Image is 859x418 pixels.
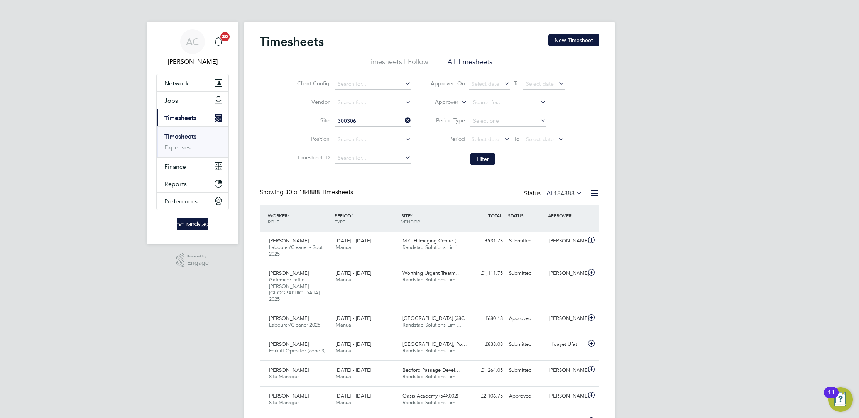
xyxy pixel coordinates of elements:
div: Submitted [506,267,546,280]
span: Select date [472,80,499,87]
button: Reports [157,175,228,192]
span: [PERSON_NAME] [269,315,309,322]
span: Timesheets [164,114,196,122]
div: APPROVER [546,208,586,222]
span: [PERSON_NAME] [269,237,309,244]
div: Showing [260,188,355,196]
span: Labourer/Cleaner - South 2025 [269,244,325,257]
a: 20 [211,29,226,54]
span: To [512,134,522,144]
span: AC [186,37,199,47]
label: Site [295,117,330,124]
label: Period [430,135,465,142]
div: STATUS [506,208,546,222]
h2: Timesheets [260,34,324,49]
span: Site Manager [269,399,299,406]
span: ROLE [268,218,279,225]
div: [PERSON_NAME] [546,364,586,377]
span: [DATE] - [DATE] [336,237,371,244]
div: Submitted [506,364,546,377]
span: TYPE [335,218,345,225]
label: Vendor [295,98,330,105]
span: Randstad Solutions Limi… [402,276,462,283]
span: Randstad Solutions Limi… [402,322,462,328]
span: Randstad Solutions Limi… [402,244,462,250]
div: WORKER [266,208,333,228]
span: Randstad Solutions Limi… [402,347,462,354]
span: Manual [336,373,352,380]
input: Search for... [335,79,411,90]
span: Audwin Cheung [156,57,229,66]
span: Gateman/Traffic [PERSON_NAME] [GEOGRAPHIC_DATA] 2025 [269,276,320,303]
div: £838.08 [466,338,506,351]
span: 20 [220,32,230,41]
div: [PERSON_NAME] [546,390,586,403]
span: 30 of [285,188,299,196]
div: £931.73 [466,235,506,247]
span: [DATE] - [DATE] [336,315,371,322]
div: Submitted [506,338,546,351]
button: Filter [470,153,495,165]
div: £680.18 [466,312,506,325]
span: [DATE] - [DATE] [336,393,371,399]
div: Status [524,188,584,199]
span: Manual [336,399,352,406]
span: VENDOR [401,218,420,225]
span: Jobs [164,97,178,104]
span: [PERSON_NAME] [269,341,309,347]
button: Jobs [157,92,228,109]
span: / [287,212,289,218]
label: Client Config [295,80,330,87]
span: [GEOGRAPHIC_DATA] (38C… [402,315,470,322]
span: [DATE] - [DATE] [336,341,371,347]
span: Bedford Passage Devel… [402,367,460,373]
div: [PERSON_NAME] [546,235,586,247]
span: MKUH Imaging Centre (… [402,237,461,244]
div: £1,111.75 [466,267,506,280]
span: Engage [187,260,209,266]
div: £1,264.05 [466,364,506,377]
span: Powered by [187,253,209,260]
div: Timesheets [157,126,228,157]
span: Select date [526,80,554,87]
button: Open Resource Center, 11 new notifications [828,387,853,412]
label: Approver [424,98,458,106]
span: Preferences [164,198,198,205]
button: Timesheets [157,109,228,126]
input: Search for... [335,116,411,127]
a: Timesheets [164,133,196,140]
div: Approved [506,312,546,325]
span: Labourer/Cleaner 2025 [269,322,320,328]
img: randstad-logo-retina.png [177,218,209,230]
nav: Main navigation [147,22,238,244]
span: [DATE] - [DATE] [336,367,371,373]
span: [GEOGRAPHIC_DATA], Po… [402,341,467,347]
div: 11 [828,393,835,403]
span: Randstad Solutions Limi… [402,399,462,406]
span: Site Manager [269,373,299,380]
label: Position [295,135,330,142]
input: Search for... [335,134,411,145]
label: Timesheet ID [295,154,330,161]
span: Manual [336,244,352,250]
a: Go to home page [156,218,229,230]
span: Reports [164,180,187,188]
div: [PERSON_NAME] [546,312,586,325]
a: Powered byEngage [176,253,209,268]
label: Period Type [430,117,465,124]
div: Hidayet Ufat [546,338,586,351]
button: Network [157,74,228,91]
span: Select date [472,136,499,143]
span: Finance [164,163,186,170]
div: PERIOD [333,208,399,228]
li: Timesheets I Follow [367,57,428,71]
span: Manual [336,276,352,283]
span: TOTAL [488,212,502,218]
span: 184888 Timesheets [285,188,353,196]
button: New Timesheet [548,34,599,46]
div: Approved [506,390,546,403]
div: Submitted [506,235,546,247]
span: [PERSON_NAME] [269,393,309,399]
span: / [351,212,353,218]
span: Oasis Academy (54X002) [402,393,458,399]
